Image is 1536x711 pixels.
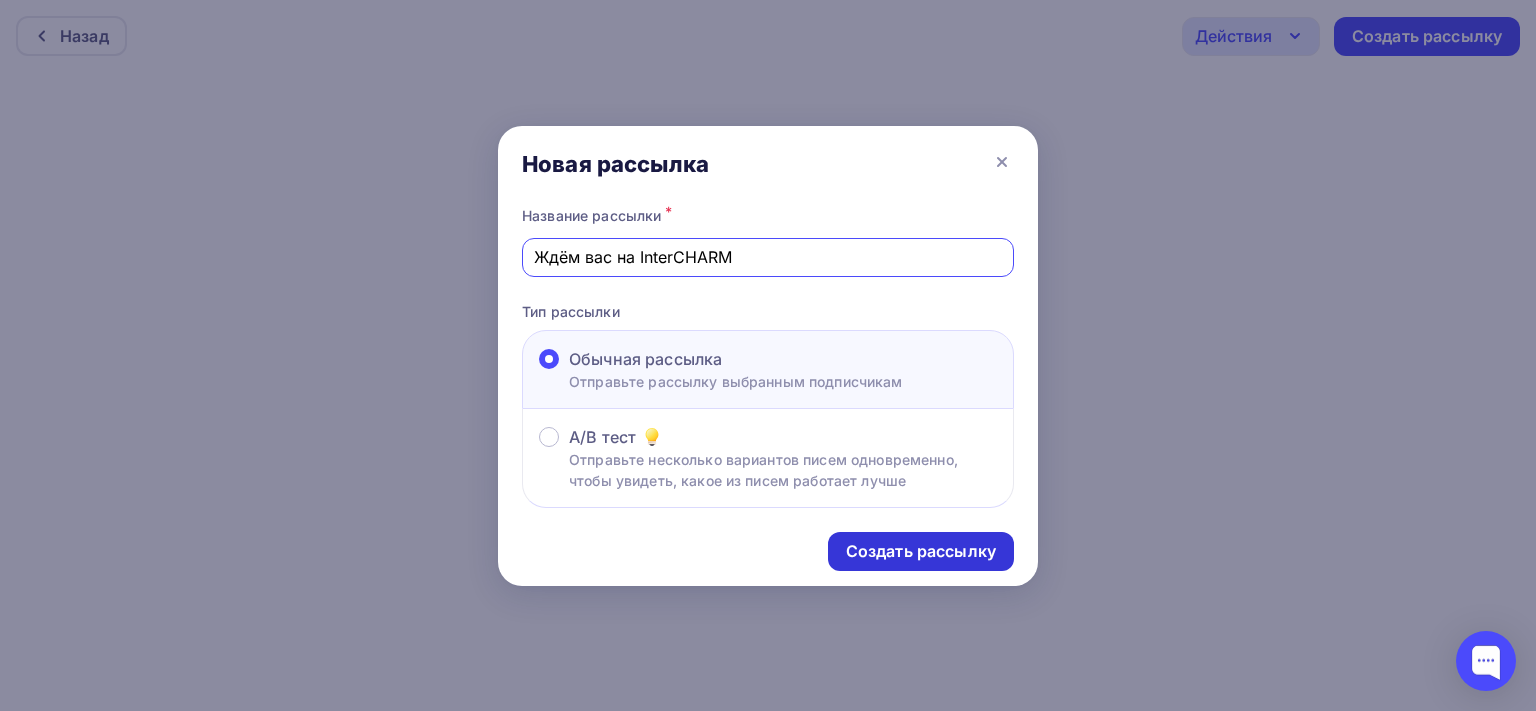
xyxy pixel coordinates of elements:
[569,371,903,392] p: Отправьте рассылку выбранным подписчикам
[846,540,996,563] div: Создать рассылку
[522,301,1014,322] p: Тип рассылки
[569,347,722,371] span: Обычная рассылка
[569,449,997,491] p: Отправьте несколько вариантов писем одновременно, чтобы увидеть, какое из писем работает лучше
[522,202,1014,230] div: Название рассылки
[522,150,709,178] div: Новая рассылка
[534,245,1003,269] input: Придумайте название рассылки
[569,425,636,449] span: A/B тест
